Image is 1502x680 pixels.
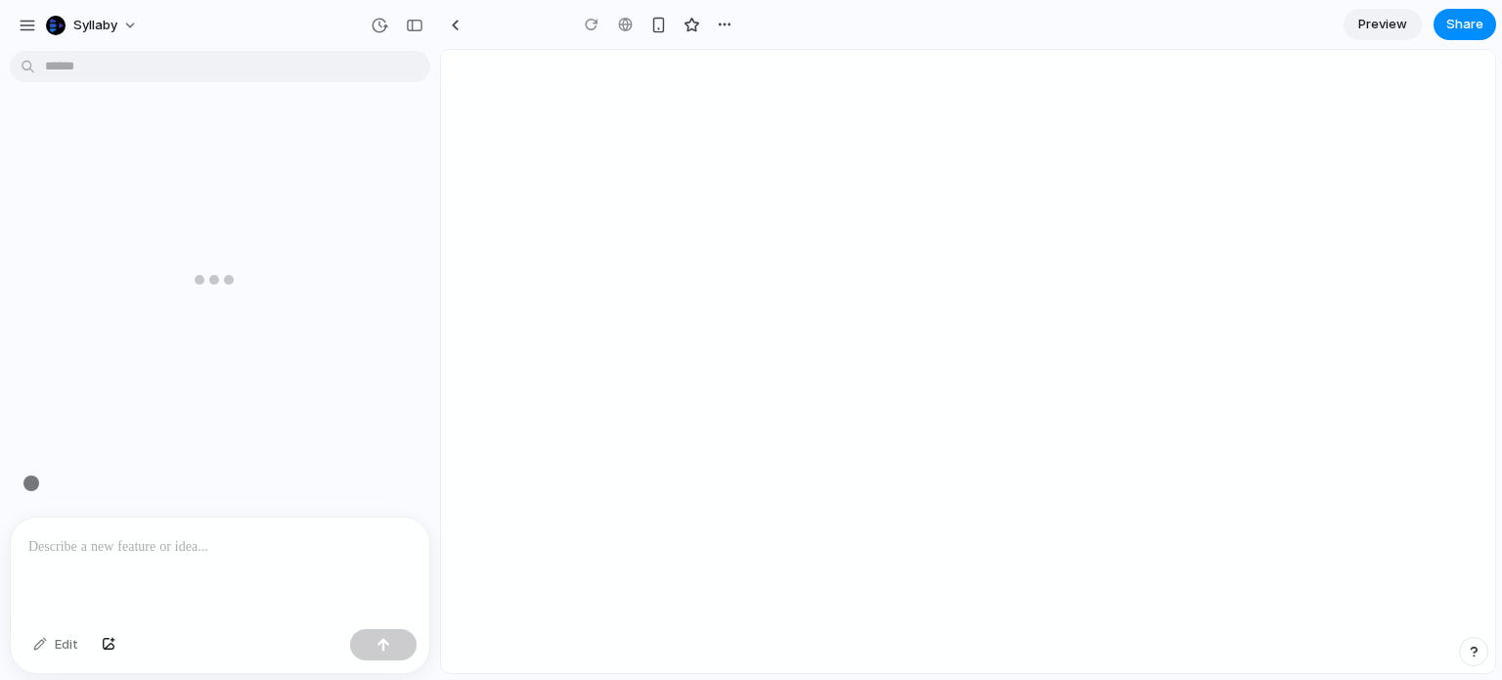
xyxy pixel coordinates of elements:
button: Share [1434,9,1496,40]
span: Share [1446,15,1483,34]
button: Syllaby [38,10,148,41]
span: Syllaby [73,16,117,35]
span: Preview [1358,15,1407,34]
a: Preview [1344,9,1422,40]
